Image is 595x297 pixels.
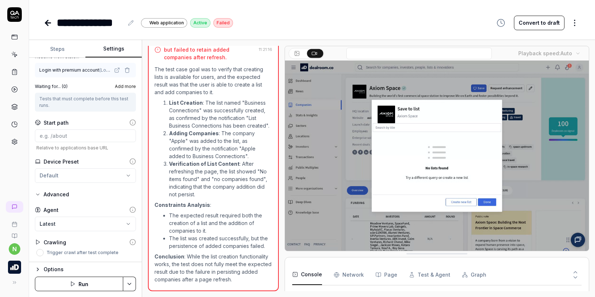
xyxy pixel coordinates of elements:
[47,250,118,255] label: Trigger crawl after test complete
[169,99,272,129] li: : The list named "Business Connections" was successfully created, as confirmed by the notificatio...
[99,67,114,73] span: ( Login )
[154,253,184,260] strong: Conclusion
[169,100,203,106] strong: List Creation
[169,160,272,198] li: : After refreshing the page, the list showed "No items found" and "no companies found", indicatin...
[492,16,510,30] button: View version history
[3,255,26,275] button: Dealroom.co B.V. Logo
[113,66,121,75] a: Open test in new page
[292,265,322,285] button: Console
[39,96,132,109] div: Tests that must complete before this test runs.
[514,16,564,30] button: Convert to draft
[375,265,397,285] button: Page
[8,261,21,274] img: Dealroom.co B.V. Logo
[169,129,272,160] li: : The company "Apple" was added to the list, as confirmed by the notification "Apple added to Bus...
[154,202,210,208] strong: Constraints Analysis
[44,265,136,274] div: Options
[35,168,136,183] button: Default
[169,130,219,136] strong: Adding Companies
[44,206,59,214] div: Agent
[169,161,240,167] strong: Verification of List Content
[409,265,450,285] button: Test & Agent
[9,243,20,255] button: n
[3,227,26,239] a: Documentation
[462,265,486,285] button: Graph
[35,277,123,291] button: Run
[35,129,136,142] input: e.g. /about
[44,119,69,127] div: Start path
[123,66,132,75] button: Remove dependency
[35,145,136,150] span: Relative to applications base URL
[85,40,142,58] button: Settings
[141,18,187,28] a: Web application
[164,38,256,61] div: The list was created successfully but failed to retain added companies after refresh.
[149,20,184,26] span: Web application
[6,201,23,213] a: New conversation
[115,83,136,90] span: Add more
[29,40,85,58] button: Steps
[213,18,233,28] div: Failed
[190,18,210,28] div: Active
[154,65,272,96] p: The test case goal was to verify that creating lists is available for users, and the expected res...
[44,190,69,199] div: Advanced
[39,67,113,73] div: Login with premium account
[3,216,26,227] a: Book a call with us
[35,190,69,199] button: Advanced
[35,265,136,274] button: Options
[35,83,68,90] label: Waiting for... ( 0 )
[154,201,272,209] p: :
[169,234,272,250] li: The list was created successfully, but the persistence of added companies failed.
[334,265,364,285] button: Network
[259,47,272,52] time: 11:21:16
[169,212,272,234] li: The expected result required both the creation of a list and the addition of companies to it.
[518,49,572,57] div: Playback speed:
[154,253,272,283] p: : While the list creation functionality works, the test does not fully meet the expected result d...
[44,158,79,165] div: Device Preset
[44,238,66,246] div: Crawling
[40,172,59,179] div: Default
